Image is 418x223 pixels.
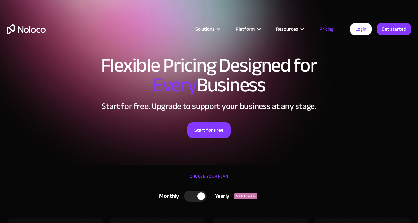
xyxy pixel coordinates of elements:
[276,25,298,33] div: Resources
[234,193,257,199] div: SAVE 20%
[187,25,228,33] div: Solutions
[7,171,411,188] div: CHOOSE YOUR PLAN
[153,67,197,103] span: Every
[207,191,234,201] div: Yearly
[7,56,411,95] h1: Flexible Pricing Designed for Business
[187,122,231,138] a: Start for Free
[268,25,311,33] div: Resources
[7,101,411,111] h2: Start for free. Upgrade to support your business at any stage.
[350,23,372,35] a: Login
[7,24,46,34] a: home
[236,25,255,33] div: Platform
[151,191,184,201] div: Monthly
[377,23,411,35] a: Get started
[195,25,215,33] div: Solutions
[228,25,268,33] div: Platform
[311,25,342,33] a: Pricing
